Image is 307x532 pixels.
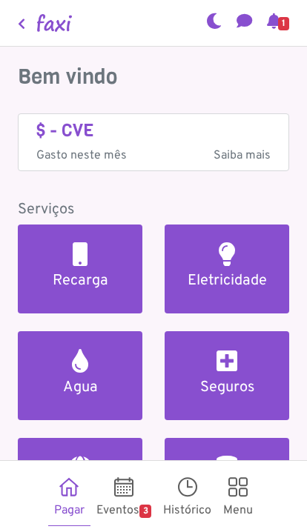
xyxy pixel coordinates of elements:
[214,147,271,164] span: Saiba mais
[18,64,289,90] h3: Bem vindo
[278,17,289,30] span: 1
[36,120,271,165] a: $ - CVE Gasto neste mêsSaiba mais
[165,438,289,527] a: Autocarro
[165,331,289,420] a: Seguros
[48,467,90,526] a: Pagar
[217,467,259,525] a: Menu
[165,225,289,313] a: Eletricidade
[182,272,271,290] h5: Eletricidade
[18,201,289,219] h5: Serviços
[36,379,125,396] h5: Agua
[157,467,217,525] a: Histórico
[18,225,142,313] a: Recarga
[36,120,271,142] h4: $ - CVE
[18,438,142,527] a: Internet
[139,505,152,518] span: 3
[36,272,125,290] h5: Recarga
[36,147,271,164] p: Gasto neste mês
[18,331,142,420] a: Agua
[90,467,158,525] a: Eventos3
[182,379,271,396] h5: Seguros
